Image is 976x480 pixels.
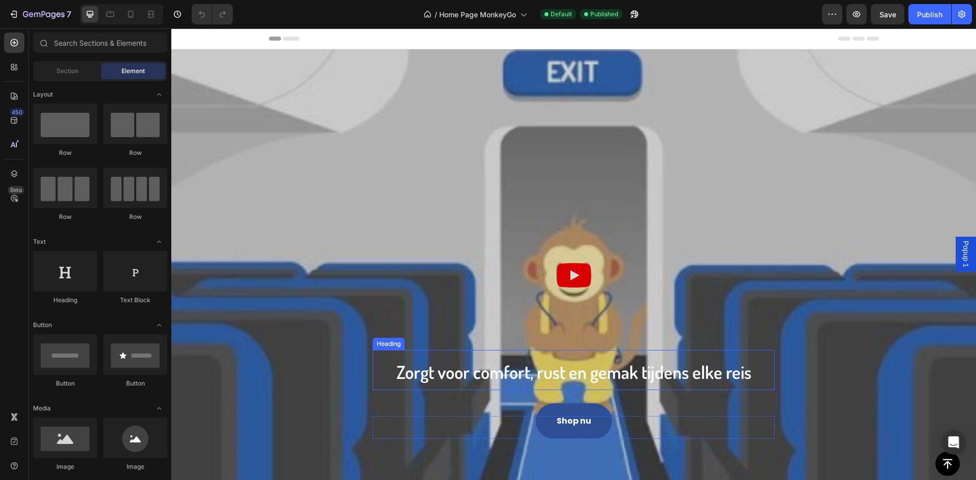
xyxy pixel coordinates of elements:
span: Home Page MonkeyGo [439,9,516,20]
span: Media [33,404,51,413]
span: Toggle open [151,400,167,417]
span: Button [33,321,52,330]
div: Heading [33,296,97,305]
div: Text Block [103,296,167,305]
button: 7 [4,4,76,24]
p: 7 [67,8,71,20]
span: Published [590,10,618,19]
a: Shop nu [364,375,441,410]
span: Zorgt voor comfort, rust en gemak tijdens elke reis [225,332,580,355]
div: Image [33,462,97,471]
iframe: Design area [171,28,976,480]
div: Row [33,148,97,157]
div: Button [103,379,167,388]
div: 450 [10,108,24,116]
span: Default [551,10,572,19]
div: Row [103,212,167,221]
strong: Shop nu [385,387,420,398]
div: Button [33,379,97,388]
div: Row [103,148,167,157]
span: Popup 1 [789,212,800,239]
span: Layout [33,90,53,99]
span: Text [33,237,46,246]
div: Image [103,462,167,471]
span: Toggle open [151,317,167,333]
div: Row [33,212,97,221]
span: Toggle open [151,86,167,103]
span: Save [879,10,896,19]
button: Save [871,4,904,24]
button: Publish [908,4,951,24]
span: Element [121,67,145,76]
div: Undo/Redo [192,4,233,24]
div: Heading [203,311,231,320]
span: Toggle open [151,234,167,250]
span: / [435,9,437,20]
span: Section [56,67,78,76]
input: Search Sections & Elements [33,33,167,53]
div: Open Intercom Messenger [941,430,966,455]
div: Publish [917,9,942,20]
div: Beta [8,186,24,194]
